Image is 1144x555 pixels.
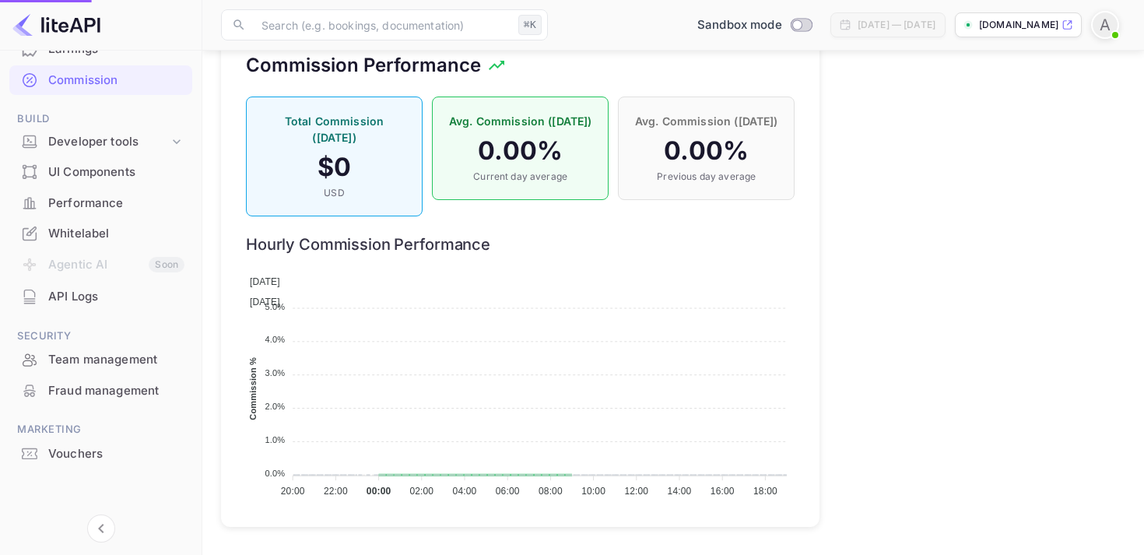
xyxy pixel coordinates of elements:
a: Whitelabel [9,219,192,248]
span: Security [9,328,192,345]
div: UI Components [48,163,184,181]
div: API Logs [48,288,184,306]
tspan: 18:00 [753,486,777,497]
tspan: 2.0% [265,402,285,411]
tspan: 02:00 [409,486,433,497]
div: Whitelabel [9,219,192,249]
a: Fraud management [9,376,192,405]
a: Performance [9,188,192,217]
p: Previous day average [634,170,778,184]
div: Vouchers [48,445,184,463]
div: API Logs [9,282,192,312]
p: Avg. Commission ([DATE]) [634,113,778,129]
tspan: 4.0% [265,335,285,344]
a: Team management [9,345,192,374]
tspan: 1.0% [265,435,285,444]
p: Avg. Commission ([DATE]) [448,113,592,129]
tspan: 20:00 [281,486,305,497]
h5: Commission Performance [246,53,481,78]
tspan: 10:00 [581,486,605,497]
div: Performance [9,188,192,219]
div: Fraud management [9,376,192,406]
a: Earnings [9,34,192,63]
p: Current day average [448,170,592,184]
div: [DATE] — [DATE] [858,18,935,32]
div: Developer tools [9,128,192,156]
button: Collapse navigation [87,515,115,543]
tspan: 06:00 [496,486,520,497]
a: API Logs [9,282,192,311]
tspan: 04:00 [453,486,477,497]
h6: Hourly Commission Performance [246,235,795,254]
div: A [1091,11,1119,39]
div: Performance [48,195,184,213]
tspan: 12:00 [624,486,648,497]
span: Sandbox mode [697,16,782,34]
tspan: 16:00 [711,486,735,497]
div: UI Components [9,157,192,188]
p: [DOMAIN_NAME] [979,18,1058,32]
div: Commission [48,72,184,90]
tspan: 0.0% [265,469,285,478]
div: Fraud management [48,382,184,400]
div: Whitelabel [48,225,184,243]
tspan: 22:00 [324,486,348,497]
span: [DATE] [250,297,280,307]
div: ⌘K [518,15,542,35]
span: Build [9,111,192,128]
tspan: 3.0% [265,368,285,378]
a: Vouchers [9,439,192,468]
div: Team management [48,351,184,369]
span: Marketing [9,421,192,438]
h4: 0.00 % [634,135,778,167]
tspan: 5.0% [265,301,285,311]
text: Commission % [248,357,258,420]
div: Switch to Production mode [691,16,818,34]
h4: $ 0 [262,152,406,183]
p: USD [262,186,406,200]
div: Developer tools [48,133,169,151]
a: UI Components [9,157,192,186]
div: Commission [9,65,192,96]
div: Vouchers [9,439,192,469]
div: Team management [9,345,192,375]
a: Commission [9,65,192,94]
tspan: 08:00 [539,486,563,497]
tspan: 14:00 [668,486,692,497]
h4: 0.00 % [448,135,592,167]
span: [DATE] [250,276,280,287]
tspan: 00:00 [367,486,391,497]
p: Total Commission ([DATE]) [262,113,406,146]
img: LiteAPI logo [12,12,100,37]
input: Search (e.g. bookings, documentation) [252,9,512,40]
